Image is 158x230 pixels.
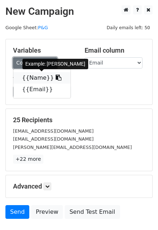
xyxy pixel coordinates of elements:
[13,145,132,150] small: [PERSON_NAME][EMAIL_ADDRESS][DOMAIN_NAME]
[5,205,29,219] a: Send
[38,25,48,30] a: P&G
[85,47,145,54] h5: Email column
[13,136,94,142] small: [EMAIL_ADDRESS][DOMAIN_NAME]
[13,47,74,54] h5: Variables
[13,182,145,190] h5: Advanced
[13,57,57,68] a: Copy/paste...
[65,205,120,219] a: Send Test Email
[13,128,94,134] small: [EMAIL_ADDRESS][DOMAIN_NAME]
[13,72,71,84] a: {{Name}}
[22,59,88,69] div: Example: [PERSON_NAME]
[5,5,153,18] h2: New Campaign
[13,116,145,124] h5: 25 Recipients
[104,25,153,30] a: Daily emails left: 50
[13,155,43,164] a: +22 more
[5,25,48,30] small: Google Sheet:
[122,195,158,230] iframe: Chat Widget
[104,24,153,32] span: Daily emails left: 50
[31,205,63,219] a: Preview
[13,84,71,95] a: {{Email}}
